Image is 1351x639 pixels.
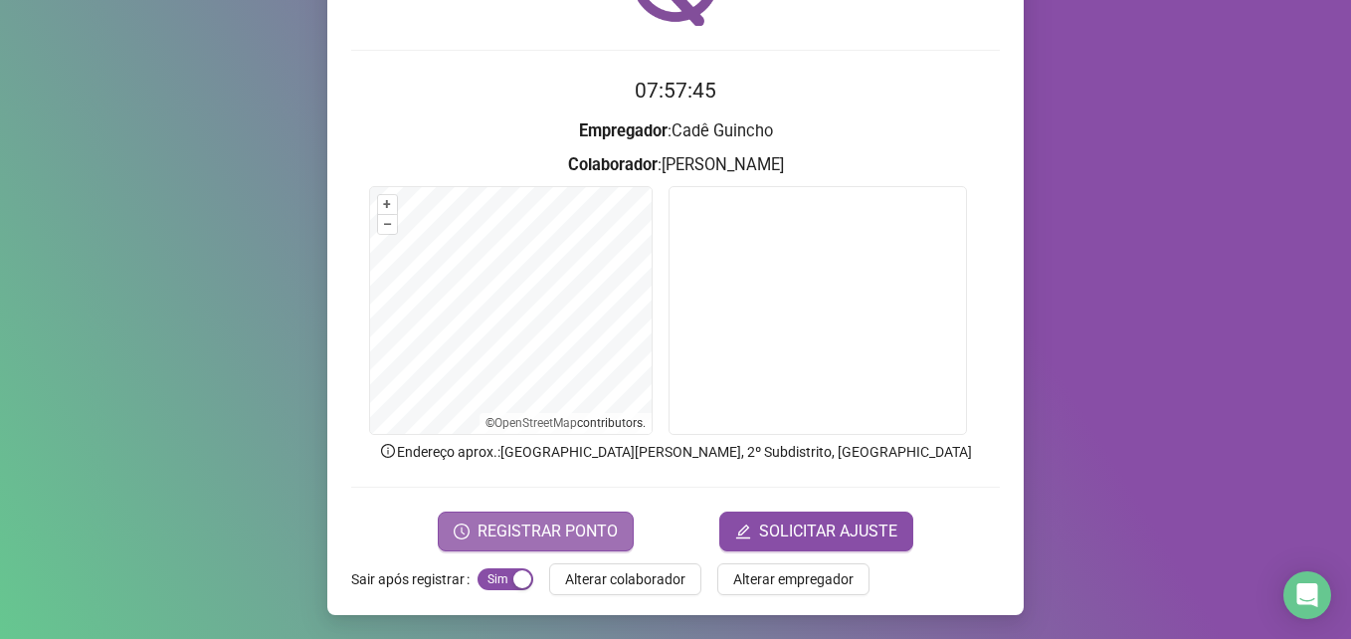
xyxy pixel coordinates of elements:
[1283,571,1331,619] div: Open Intercom Messenger
[454,524,470,539] span: clock-circle
[485,416,646,430] li: © contributors.
[719,512,913,551] button: editSOLICITAR AJUSTE
[549,563,701,595] button: Alterar colaborador
[351,118,1000,144] h3: : Cadê Guincho
[351,563,478,595] label: Sair após registrar
[351,152,1000,178] h3: : [PERSON_NAME]
[379,442,397,460] span: info-circle
[735,524,751,539] span: edit
[351,441,1000,463] p: Endereço aprox. : [GEOGRAPHIC_DATA][PERSON_NAME], 2º Subdistrito, [GEOGRAPHIC_DATA]
[733,568,854,590] span: Alterar empregador
[568,155,658,174] strong: Colaborador
[759,520,897,543] span: SOLICITAR AJUSTE
[635,79,716,103] time: 07:57:45
[438,512,634,551] button: REGISTRAR PONTO
[378,215,397,234] button: –
[565,568,685,590] span: Alterar colaborador
[579,121,668,140] strong: Empregador
[478,520,618,543] span: REGISTRAR PONTO
[494,416,577,430] a: OpenStreetMap
[378,195,397,214] button: +
[717,563,869,595] button: Alterar empregador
